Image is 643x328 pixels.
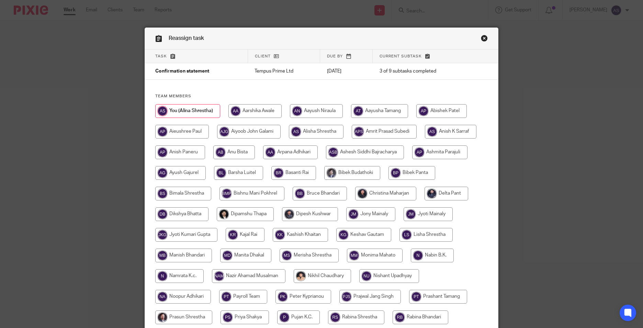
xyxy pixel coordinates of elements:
[255,54,271,58] span: Client
[155,69,209,74] span: Confirmation statement
[380,54,422,58] span: Current subtask
[155,94,488,99] h4: Team members
[327,54,343,58] span: Due by
[155,54,167,58] span: Task
[373,63,470,80] td: 3 of 9 subtasks completed
[481,35,488,44] a: Close this dialog window
[255,68,313,75] p: Tempus Prime Ltd
[327,68,366,75] p: [DATE]
[169,35,204,41] span: Reassign task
